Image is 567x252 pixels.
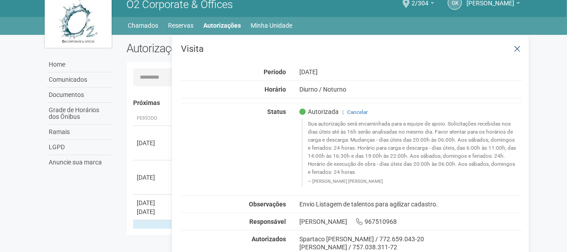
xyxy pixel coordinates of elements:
[249,218,286,225] strong: Responsável
[308,178,517,185] footer: [PERSON_NAME] [PERSON_NAME]
[137,207,170,216] div: [DATE]
[299,235,522,243] div: Spartaco [PERSON_NAME] / 772.659.043-20
[47,125,113,140] a: Ramais
[347,109,368,115] a: Cancelar
[267,108,286,115] strong: Status
[302,118,522,186] blockquote: Sua autorização será encaminhada para a equipe de apoio. Solicitações recebidas nos dias úteis at...
[137,173,170,182] div: [DATE]
[299,243,522,251] div: [PERSON_NAME] / 757.038.311-72
[181,44,522,53] h3: Visita
[293,218,529,226] div: [PERSON_NAME] 967510968
[342,109,344,115] span: |
[128,19,159,32] a: Chamados
[47,57,113,72] a: Home
[249,201,286,208] strong: Observações
[412,1,434,8] a: 2/304
[137,198,170,207] div: [DATE]
[47,72,113,88] a: Comunicados
[293,200,529,208] div: Envio Listagem de talentos para agilizar cadastro.
[204,19,241,32] a: Autorizações
[126,42,318,55] h2: Autorizações
[252,235,286,243] strong: Autorizados
[137,139,170,147] div: [DATE]
[47,155,113,170] a: Anuncie sua marca
[137,228,170,237] div: [DATE]
[264,68,286,76] strong: Período
[133,111,173,126] th: Período
[47,88,113,103] a: Documentos
[293,68,529,76] div: [DATE]
[299,108,339,116] span: Autorizada
[47,140,113,155] a: LGPD
[466,1,520,8] a: [PERSON_NAME]
[168,19,194,32] a: Reservas
[133,100,516,106] h4: Próximas
[47,103,113,125] a: Grade de Horários dos Ônibus
[251,19,293,32] a: Minha Unidade
[293,85,529,93] div: Diurno / Noturno
[265,86,286,93] strong: Horário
